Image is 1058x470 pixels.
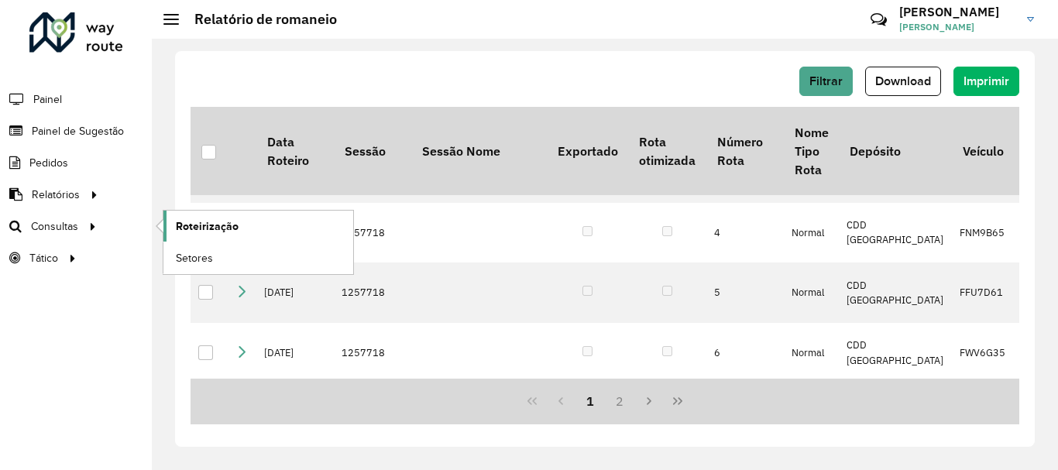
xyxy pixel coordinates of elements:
td: FNM9B65 [952,203,1014,263]
td: 1257718 [334,203,411,263]
button: 2 [605,386,634,416]
span: Roteirização [176,218,239,235]
td: CDD [GEOGRAPHIC_DATA] [839,203,952,263]
td: 6 [706,323,784,383]
td: 5 [706,262,784,323]
td: CDD [GEOGRAPHIC_DATA] [839,323,952,383]
button: Next Page [634,386,664,416]
th: Número Rota [706,107,784,195]
td: [DATE] [256,323,334,383]
span: Tático [29,250,58,266]
a: Roteirização [163,211,353,242]
a: Setores [163,242,353,273]
td: FFU7D61 [952,262,1014,323]
span: [PERSON_NAME] [899,20,1015,34]
td: FWV6G35 [952,323,1014,383]
th: Veículo [952,107,1014,195]
td: [DATE] [256,262,334,323]
th: Sessão [334,107,411,195]
td: Normal [784,323,839,383]
button: Filtrar [799,67,853,96]
span: Painel de Sugestão [32,123,124,139]
span: Filtrar [809,74,843,87]
span: Painel [33,91,62,108]
span: Setores [176,250,213,266]
th: Sessão Nome [411,107,547,195]
th: Data Roteiro [256,107,334,195]
span: Relatórios [32,187,80,203]
th: Nome Tipo Rota [784,107,839,195]
td: 1257718 [334,323,411,383]
th: Rota otimizada [628,107,706,195]
button: Last Page [663,386,692,416]
th: Depósito [839,107,952,195]
span: Pedidos [29,155,68,171]
button: 1 [575,386,605,416]
button: Imprimir [953,67,1019,96]
button: Download [865,67,941,96]
span: Download [875,74,931,87]
h3: [PERSON_NAME] [899,5,1015,19]
td: Normal [784,203,839,263]
h2: Relatório de romaneio [179,11,337,28]
td: 4 [706,203,784,263]
a: Contato Rápido [862,3,895,36]
td: Normal [784,262,839,323]
span: Consultas [31,218,78,235]
td: [DATE] [256,203,334,263]
span: Imprimir [964,74,1009,87]
td: 1257718 [334,262,411,323]
td: CDD [GEOGRAPHIC_DATA] [839,262,952,323]
th: Exportado [547,107,628,195]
